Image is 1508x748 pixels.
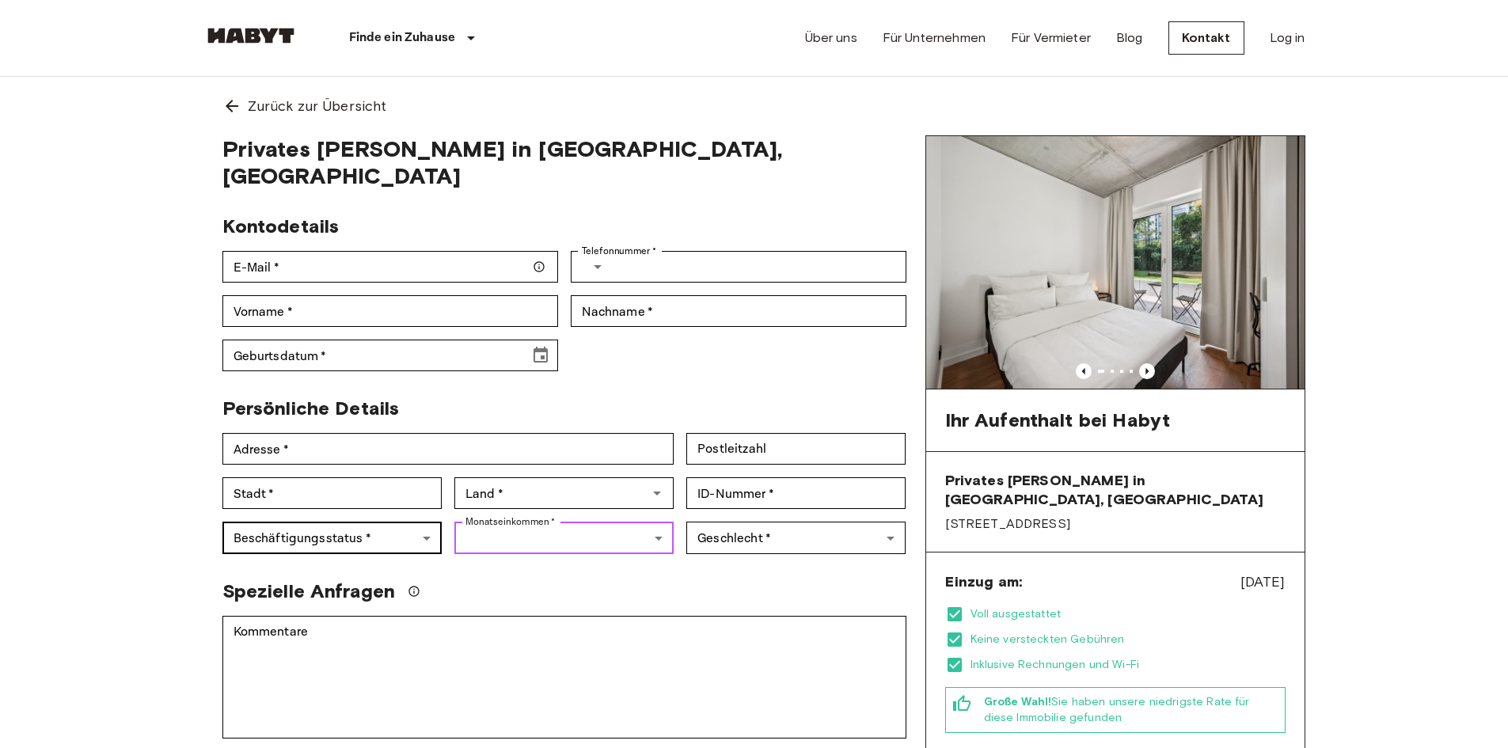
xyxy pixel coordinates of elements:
[1011,28,1091,47] a: Für Vermieter
[571,295,906,327] div: Nachname
[222,135,906,189] span: Privates [PERSON_NAME] in [GEOGRAPHIC_DATA], [GEOGRAPHIC_DATA]
[1076,363,1092,379] button: Previous image
[222,215,340,237] span: Kontodetails
[582,244,656,258] label: Telefonnummer
[805,28,857,47] a: Über uns
[1240,571,1286,592] span: [DATE]
[222,295,558,327] div: Vorname
[222,433,674,465] div: Adresse
[971,606,1286,622] span: Voll ausgestattet
[408,585,420,598] svg: Wir werden unser Bestes tun, um Ihre Anfrage zu erfüllen, aber bitte beachten Sie, dass wir Ihre ...
[525,340,556,371] button: Choose date
[1168,21,1244,55] a: Kontakt
[203,28,298,44] img: Habyt
[582,251,613,283] button: Select country
[222,616,906,739] div: Kommentare
[945,572,1023,591] span: Einzug am:
[984,695,1052,708] b: Große Wahl!
[984,694,1278,726] span: Sie haben unsere niedrigste Rate für diese Immobilie gefunden
[945,408,1171,432] span: Ihr Aufenthalt bei Habyt
[971,632,1286,647] span: Keine versteckten Gebühren
[883,28,986,47] a: Für Unternehmen
[349,28,456,47] p: Finde ein Zuhause
[945,515,1286,533] span: [STREET_ADDRESS]
[646,482,668,504] button: Open
[222,477,442,509] div: Stadt
[686,477,906,509] div: ID-Nummer
[1270,28,1305,47] a: Log in
[971,657,1286,673] span: Inklusive Rechnungen und Wi-Fi
[465,514,556,529] label: Monatseinkommen
[686,433,906,465] div: Postleitzahl
[1116,28,1143,47] a: Blog
[533,260,545,273] svg: Stellen Sie sicher, dass Ihre E-Mail-Adresse korrekt ist — wir senden Ihre Buchungsdetails dorthin.
[945,471,1286,509] span: Privates [PERSON_NAME] in [GEOGRAPHIC_DATA], [GEOGRAPHIC_DATA]
[222,579,396,603] span: Spezielle Anfragen
[248,96,387,116] span: Zurück zur Übersicht
[222,397,400,420] span: Persönliche Details
[203,77,1305,135] a: Zurück zur Übersicht
[222,251,558,283] div: E-Mail
[926,136,1305,389] img: Marketing picture of unit DE-01-259-004-01Q
[1139,363,1155,379] button: Previous image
